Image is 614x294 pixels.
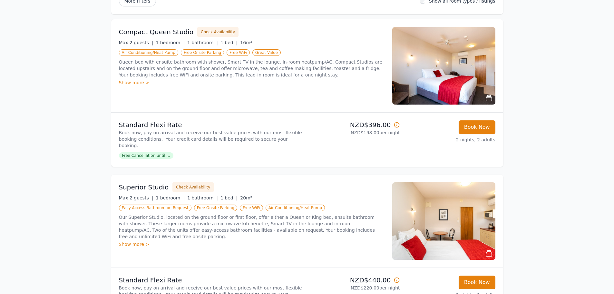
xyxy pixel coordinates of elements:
span: Air Conditioning/Heat Pump [119,49,178,56]
p: Queen bed with ensuite bathroom with shower, Smart TV in the lounge. In-room heatpump/AC. Compact... [119,59,385,78]
p: NZD$440.00 [310,276,400,285]
span: Max 2 guests | [119,195,153,200]
p: 2 nights, 2 adults [405,137,495,143]
button: Book Now [459,276,495,289]
span: 1 bed | [220,40,238,45]
button: Check Availability [172,182,214,192]
h3: Superior Studio [119,183,169,192]
p: Our Superior Studio, located on the ground floor or first floor, offer either a Queen or King bed... [119,214,385,240]
span: 1 bathroom | [187,40,218,45]
span: 16m² [240,40,252,45]
span: 1 bedroom | [156,195,185,200]
span: Easy Access Bathroom on Request [119,205,191,211]
p: Book now, pay on arrival and receive our best value prices with our most flexible booking conditi... [119,129,305,149]
span: Great Value [252,49,281,56]
span: Free WiFi [227,49,250,56]
h3: Compact Queen Studio [119,27,194,36]
button: Check Availability [197,27,239,37]
button: Book Now [459,120,495,134]
p: Standard Flexi Rate [119,276,305,285]
span: Air Conditioning/Heat Pump [266,205,325,211]
p: Standard Flexi Rate [119,120,305,129]
span: 1 bedroom | [156,40,185,45]
span: Max 2 guests | [119,40,153,45]
p: NZD$220.00 per night [310,285,400,291]
span: Free WiFi [240,205,263,211]
div: Show more > [119,241,385,248]
div: Show more > [119,79,385,86]
p: NZD$396.00 [310,120,400,129]
span: 1 bed | [220,195,238,200]
span: 20m² [240,195,252,200]
span: Free Onsite Parking [194,205,237,211]
span: 1 bathroom | [187,195,218,200]
p: NZD$198.00 per night [310,129,400,136]
span: Free Onsite Parking [181,49,224,56]
span: Free Cancellation until ... [119,152,173,159]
